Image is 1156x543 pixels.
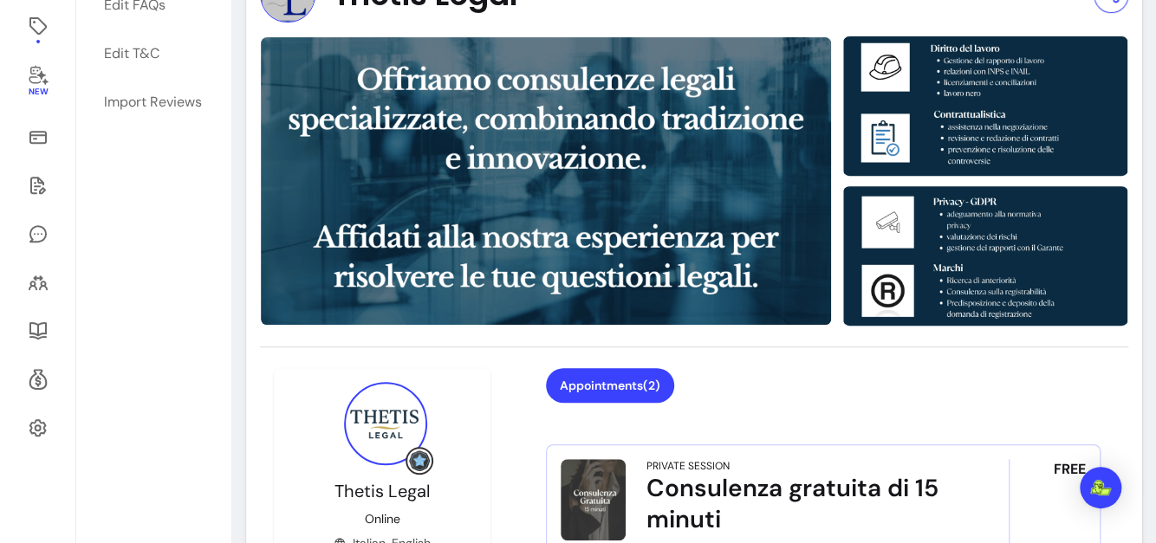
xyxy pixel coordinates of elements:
[646,459,730,473] div: Private Session
[334,480,430,502] span: Thetis Legal
[842,184,1128,328] img: image-2
[94,81,213,123] a: Import Reviews
[260,36,832,326] img: image-0
[842,35,1128,178] img: image-1
[104,92,202,113] div: Import Reviews
[21,165,55,206] a: Waivers
[546,368,674,403] button: Appointments(2)
[21,54,55,109] a: New
[1054,459,1086,480] span: FREE
[344,382,427,465] img: Provider image
[21,213,55,255] a: My Messages
[104,43,159,64] div: Edit T&C
[21,5,55,47] a: Offerings
[28,87,47,98] span: New
[646,473,960,535] div: Consulenza gratuita di 15 minuti
[21,116,55,158] a: Sales
[21,407,55,449] a: Settings
[561,459,626,540] img: Consulenza gratuita di 15 minuti
[21,262,55,303] a: Clients
[365,510,400,527] p: Online
[94,33,213,74] a: Edit T&C
[21,359,55,400] a: Refer & Earn
[1080,467,1121,508] div: Open Intercom Messenger
[21,310,55,352] a: Resources
[409,450,430,471] img: Grow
